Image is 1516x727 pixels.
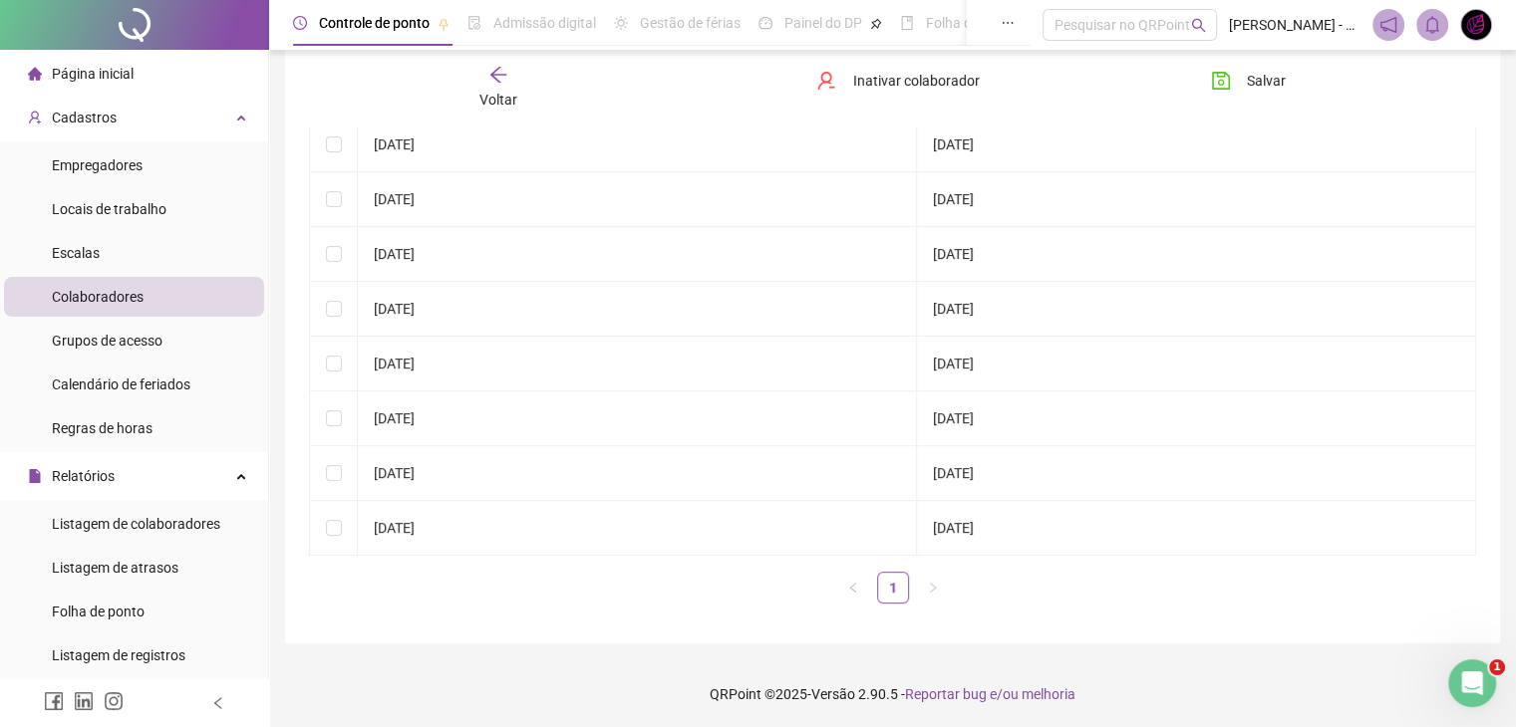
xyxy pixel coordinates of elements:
[900,16,914,30] span: book
[816,71,836,91] span: user-delete
[1191,18,1206,33] span: search
[52,376,190,392] span: Calendário de feriados
[926,15,1054,31] span: Folha de pagamento
[28,469,42,483] span: file
[933,136,974,152] span: [DATE]
[1211,71,1231,91] span: save
[374,520,415,536] span: [DATE]
[1423,16,1441,34] span: bell
[640,15,741,31] span: Gestão de férias
[784,15,862,31] span: Painel do DP
[467,16,481,30] span: file-done
[374,301,415,317] span: [DATE]
[1001,16,1015,30] span: ellipsis
[52,468,115,484] span: Relatórios
[52,110,117,125] span: Cadastros
[1448,659,1496,707] iframe: Intercom live chat
[52,201,166,217] span: Locais de trabalho
[52,647,185,663] span: Listagem de registros
[74,691,94,711] span: linkedin
[801,65,994,97] button: Inativar colaborador
[933,356,974,371] span: [DATE]
[1196,65,1301,97] button: Salvar
[1229,14,1361,36] span: [PERSON_NAME] - TROPICAL HUB
[211,696,225,710] span: left
[933,465,974,481] span: [DATE]
[293,16,307,30] span: clock-circle
[878,573,908,603] a: 1
[847,582,859,594] span: left
[933,246,974,262] span: [DATE]
[52,245,100,261] span: Escalas
[374,191,415,207] span: [DATE]
[1489,659,1505,675] span: 1
[52,420,152,436] span: Regras de horas
[1461,10,1491,40] img: 57449
[52,289,144,305] span: Colaboradores
[917,572,949,604] button: right
[52,604,145,619] span: Folha de ponto
[933,301,974,317] span: [DATE]
[374,246,415,262] span: [DATE]
[374,136,415,152] span: [DATE]
[52,157,143,173] span: Empregadores
[811,686,855,702] span: Versão
[933,191,974,207] span: [DATE]
[917,572,949,604] li: Próxima página
[877,572,909,604] li: 1
[614,16,628,30] span: sun
[758,16,772,30] span: dashboard
[1247,70,1286,92] span: Salvar
[837,572,869,604] button: left
[374,410,415,426] span: [DATE]
[28,111,42,124] span: user-add
[933,520,974,536] span: [DATE]
[488,65,508,85] span: arrow-left
[52,560,178,576] span: Listagem de atrasos
[319,15,430,31] span: Controle de ponto
[933,410,974,426] span: [DATE]
[479,92,517,108] span: Voltar
[104,691,124,711] span: instagram
[374,356,415,371] span: [DATE]
[837,572,869,604] li: Página anterior
[438,18,450,30] span: pushpin
[852,70,979,92] span: Inativar colaborador
[927,582,939,594] span: right
[52,516,220,532] span: Listagem de colaboradores
[493,15,596,31] span: Admissão digital
[870,18,882,30] span: pushpin
[1379,16,1397,34] span: notification
[28,67,42,81] span: home
[374,465,415,481] span: [DATE]
[905,686,1075,702] span: Reportar bug e/ou melhoria
[44,691,64,711] span: facebook
[52,66,134,82] span: Página inicial
[52,333,162,349] span: Grupos de acesso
